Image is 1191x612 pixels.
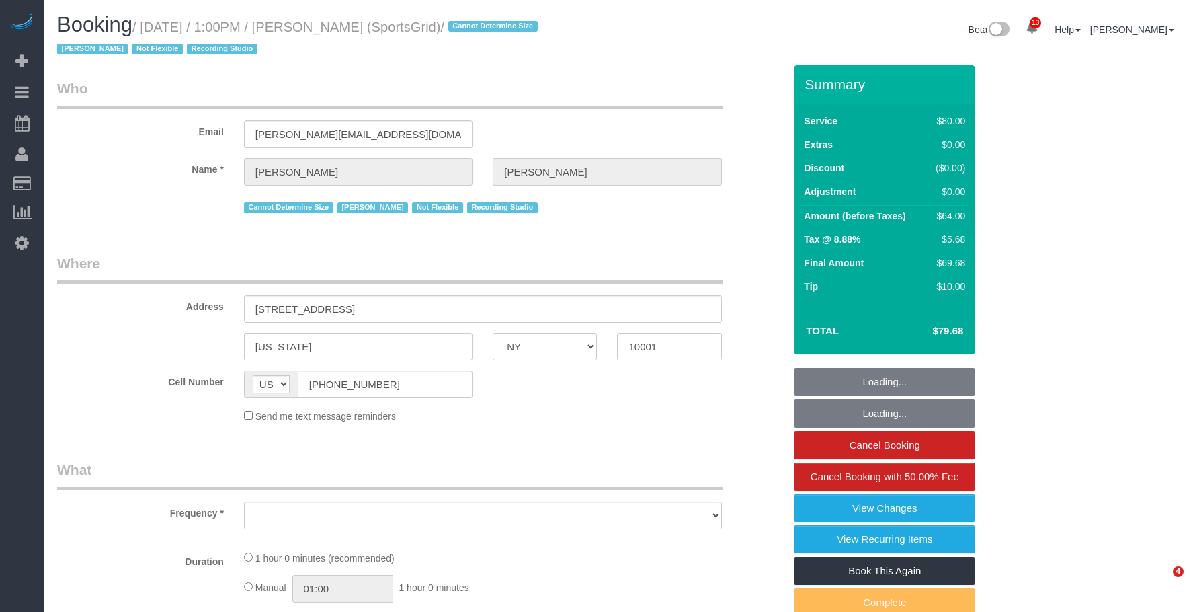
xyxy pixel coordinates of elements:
a: View Changes [794,494,975,523]
a: 13 [1019,13,1045,43]
span: [PERSON_NAME] [57,44,128,54]
a: Help [1055,24,1081,35]
a: View Recurring Items [794,525,975,553]
iframe: Intercom live chat [1145,566,1178,599]
span: 13 [1030,17,1041,28]
legend: Where [57,254,723,284]
input: Email [244,120,473,148]
img: New interface [987,22,1010,39]
img: Automaid Logo [8,13,35,32]
span: Not Flexible [412,202,463,213]
div: $69.68 [930,256,965,270]
label: Service [804,114,837,128]
span: [PERSON_NAME] [337,202,408,213]
span: Cannot Determine Size [448,21,538,32]
a: Cancel Booking with 50.00% Fee [794,463,975,491]
small: / [DATE] / 1:00PM / [PERSON_NAME] (SportsGrid) [57,20,542,57]
span: 1 hour 0 minutes (recommended) [255,553,395,564]
a: [PERSON_NAME] [1090,24,1174,35]
span: 1 hour 0 minutes [399,582,468,593]
h3: Summary [805,77,969,92]
label: Tax @ 8.88% [804,233,860,246]
div: $0.00 [930,138,965,151]
span: Booking [57,13,132,36]
span: Cancel Booking with 50.00% Fee [811,471,959,482]
span: Recording Studio [187,44,257,54]
span: Send me text message reminders [255,411,396,422]
span: Manual [255,582,286,593]
label: Cell Number [47,371,234,389]
div: $10.00 [930,280,965,293]
h4: $79.68 [892,326,963,337]
legend: What [57,460,723,490]
input: Cell Number [298,371,473,398]
input: Last Name [493,158,721,186]
label: Amount (before Taxes) [804,209,905,223]
div: $0.00 [930,185,965,198]
label: Frequency * [47,502,234,520]
label: Extras [804,138,833,151]
label: Discount [804,161,844,175]
a: Book This Again [794,557,975,585]
div: $80.00 [930,114,965,128]
span: 4 [1173,566,1184,577]
div: $5.68 [930,233,965,246]
div: $64.00 [930,209,965,223]
span: Cannot Determine Size [244,202,333,213]
label: Name * [47,158,234,176]
span: Recording Studio [467,202,538,213]
label: Tip [804,280,818,293]
input: First Name [244,158,473,186]
label: Adjustment [804,185,856,198]
span: Not Flexible [132,44,183,54]
input: City [244,333,473,360]
input: Zip Code [617,333,721,360]
label: Address [47,295,234,313]
legend: Who [57,79,723,109]
label: Email [47,120,234,139]
div: ($0.00) [930,161,965,175]
strong: Total [806,325,839,336]
label: Duration [47,550,234,568]
a: Cancel Booking [794,431,975,459]
label: Final Amount [804,256,864,270]
a: Beta [969,24,1010,35]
